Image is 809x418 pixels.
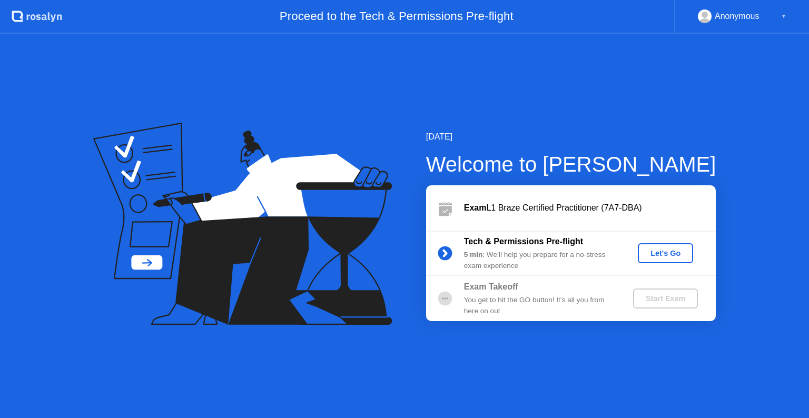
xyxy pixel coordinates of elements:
div: You get to hit the GO button! It’s all you from here on out [464,295,616,316]
b: Tech & Permissions Pre-flight [464,237,583,246]
div: Anonymous [715,9,759,23]
div: L1 Braze Certified Practitioner (7A7-DBA) [464,202,716,214]
div: : We’ll help you prepare for a no-stress exam experience [464,250,616,271]
div: Start Exam [637,294,694,303]
div: Welcome to [PERSON_NAME] [426,148,716,180]
button: Start Exam [633,288,698,308]
div: [DATE] [426,131,716,143]
button: Let's Go [638,243,693,263]
div: Let's Go [642,249,689,257]
b: 5 min [464,251,483,258]
b: Exam [464,203,487,212]
b: Exam Takeoff [464,282,518,291]
div: ▼ [781,9,786,23]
